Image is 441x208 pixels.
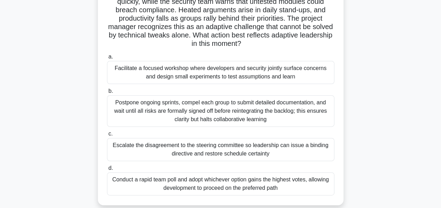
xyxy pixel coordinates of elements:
span: b. [108,88,113,94]
span: a. [108,54,113,60]
span: c. [108,131,113,137]
div: Postpone ongoing sprints, compel each group to submit detailed documentation, and wait until all ... [107,95,334,127]
div: Conduct a rapid team poll and adopt whichever option gains the highest votes, allowing developmen... [107,172,334,195]
span: d. [108,165,113,171]
div: Escalate the disagreement to the steering committee so leadership can issue a binding directive a... [107,138,334,161]
div: Facilitate a focused workshop where developers and security jointly surface concerns and design s... [107,61,334,84]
